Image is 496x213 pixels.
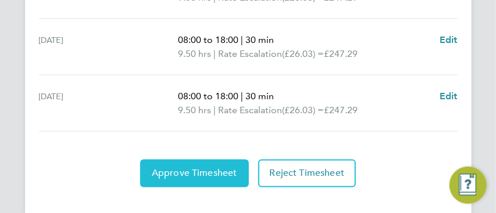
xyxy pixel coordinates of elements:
div: [DATE] [39,89,179,117]
div: [DATE] [39,33,179,61]
span: 9.50 hrs [178,104,211,115]
span: | [213,48,216,59]
span: Approve Timesheet [152,168,237,179]
span: Rate Escalation [218,103,282,117]
span: £247.29 [324,104,358,115]
span: Edit [440,34,458,45]
span: Edit [440,91,458,102]
span: Rate Escalation [218,47,282,61]
span: | [213,104,216,115]
a: Edit [440,33,458,47]
button: Engage Resource Center [449,167,487,204]
button: Approve Timesheet [140,160,249,187]
span: 08:00 to 18:00 [178,91,238,102]
span: | [241,91,243,102]
span: 30 min [245,34,274,45]
button: Reject Timesheet [258,160,356,187]
span: 9.50 hrs [178,48,211,59]
a: Edit [440,89,458,103]
span: | [241,34,243,45]
span: 30 min [245,91,274,102]
span: (£26.03) = [282,48,324,59]
span: (£26.03) = [282,104,324,115]
span: £247.29 [324,48,358,59]
span: Reject Timesheet [270,168,345,179]
span: 08:00 to 18:00 [178,34,238,45]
